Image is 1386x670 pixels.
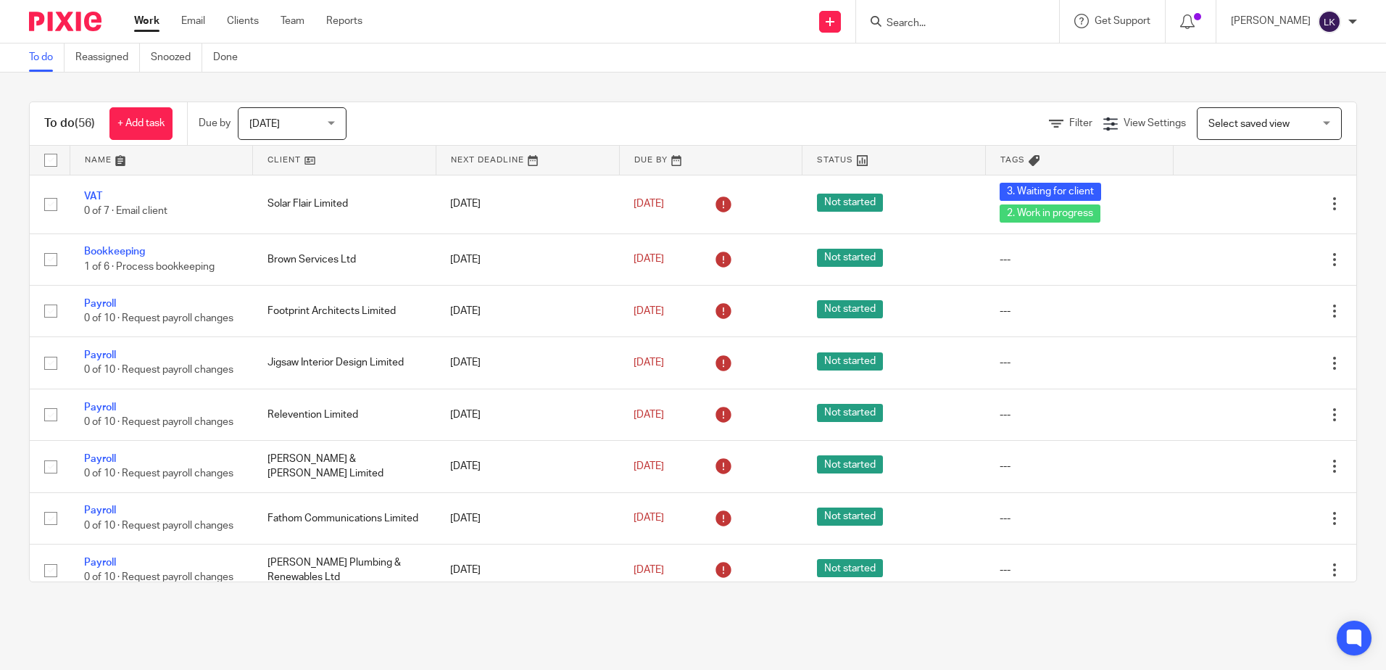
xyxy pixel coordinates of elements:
[84,247,145,257] a: Bookkeeping
[84,207,167,217] span: 0 of 7 · Email client
[1000,156,1025,164] span: Tags
[436,233,619,285] td: [DATE]
[885,17,1016,30] input: Search
[817,194,883,212] span: Not started
[1000,511,1158,526] div: ---
[436,337,619,389] td: [DATE]
[84,505,116,516] a: Payroll
[84,313,233,323] span: 0 of 10 · Request payroll changes
[84,262,215,272] span: 1 of 6 · Process bookkeeping
[29,44,65,72] a: To do
[634,513,664,524] span: [DATE]
[84,350,116,360] a: Payroll
[253,492,436,544] td: Fathom Communications Limited
[1231,14,1311,28] p: [PERSON_NAME]
[84,417,233,427] span: 0 of 10 · Request payroll changes
[1000,408,1158,422] div: ---
[436,492,619,544] td: [DATE]
[436,545,619,596] td: [DATE]
[634,199,664,209] span: [DATE]
[1000,304,1158,318] div: ---
[84,402,116,413] a: Payroll
[1124,118,1186,128] span: View Settings
[326,14,362,28] a: Reports
[1000,183,1101,201] span: 3. Waiting for client
[84,365,233,376] span: 0 of 10 · Request payroll changes
[84,191,102,202] a: VAT
[109,107,173,140] a: + Add task
[253,545,436,596] td: [PERSON_NAME] Plumbing & Renewables Ltd
[281,14,304,28] a: Team
[84,521,233,531] span: 0 of 10 · Request payroll changes
[1000,563,1158,577] div: ---
[817,249,883,267] span: Not started
[817,404,883,422] span: Not started
[1000,459,1158,473] div: ---
[1000,252,1158,267] div: ---
[199,116,231,131] p: Due by
[634,357,664,368] span: [DATE]
[44,116,95,131] h1: To do
[1000,204,1100,223] span: 2. Work in progress
[817,300,883,318] span: Not started
[253,233,436,285] td: Brown Services Ltd
[817,508,883,526] span: Not started
[1000,355,1158,370] div: ---
[436,441,619,492] td: [DATE]
[84,299,116,309] a: Payroll
[253,441,436,492] td: [PERSON_NAME] & [PERSON_NAME] Limited
[181,14,205,28] a: Email
[227,14,259,28] a: Clients
[634,461,664,471] span: [DATE]
[29,12,101,31] img: Pixie
[817,352,883,371] span: Not started
[817,455,883,473] span: Not started
[1095,16,1150,26] span: Get Support
[134,14,159,28] a: Work
[84,558,116,568] a: Payroll
[634,255,664,265] span: [DATE]
[634,410,664,420] span: [DATE]
[75,44,140,72] a: Reassigned
[253,337,436,389] td: Jigsaw Interior Design Limited
[75,117,95,129] span: (56)
[84,469,233,479] span: 0 of 10 · Request payroll changes
[436,175,619,233] td: [DATE]
[1318,10,1341,33] img: svg%3E
[253,389,436,440] td: Relevention Limited
[213,44,249,72] a: Done
[253,285,436,336] td: Footprint Architects Limited
[1069,118,1092,128] span: Filter
[634,306,664,316] span: [DATE]
[436,389,619,440] td: [DATE]
[817,559,883,577] span: Not started
[151,44,202,72] a: Snoozed
[634,565,664,575] span: [DATE]
[249,119,280,129] span: [DATE]
[84,572,233,582] span: 0 of 10 · Request payroll changes
[84,454,116,464] a: Payroll
[436,285,619,336] td: [DATE]
[253,175,436,233] td: Solar Flair Limited
[1208,119,1290,129] span: Select saved view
